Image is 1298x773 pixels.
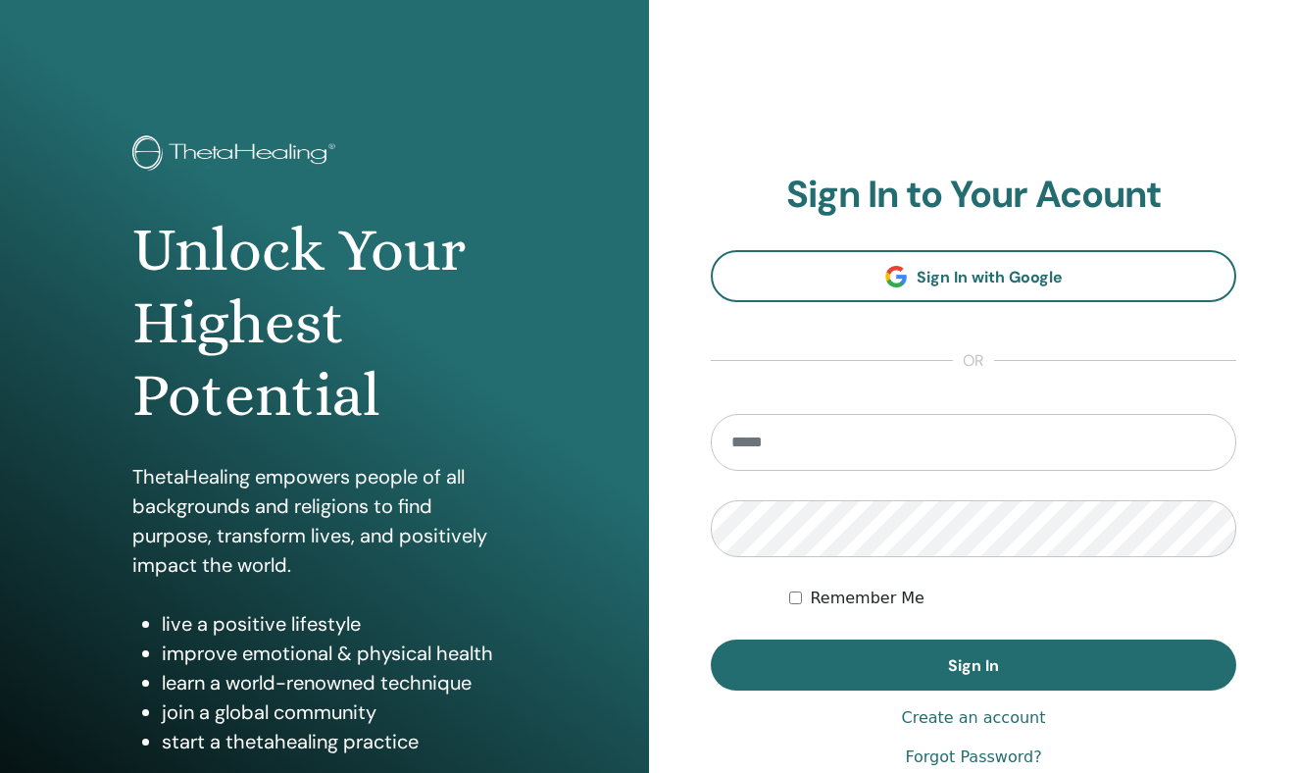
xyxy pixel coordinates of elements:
[162,609,516,639] li: live a positive lifestyle
[162,697,516,727] li: join a global community
[162,639,516,668] li: improve emotional & physical health
[162,668,516,697] li: learn a world-renowned technique
[132,462,516,580] p: ThetaHealing empowers people of all backgrounds and religions to find purpose, transform lives, a...
[917,267,1063,287] span: Sign In with Google
[711,173,1236,218] h2: Sign In to Your Acount
[953,349,994,373] span: or
[132,214,516,433] h1: Unlock Your Highest Potential
[901,706,1045,730] a: Create an account
[162,727,516,756] li: start a thetahealing practice
[948,655,999,676] span: Sign In
[905,746,1041,769] a: Forgot Password?
[711,250,1236,302] a: Sign In with Google
[789,587,1236,610] div: Keep me authenticated indefinitely or until I manually logout
[810,587,924,610] label: Remember Me
[711,640,1236,691] button: Sign In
